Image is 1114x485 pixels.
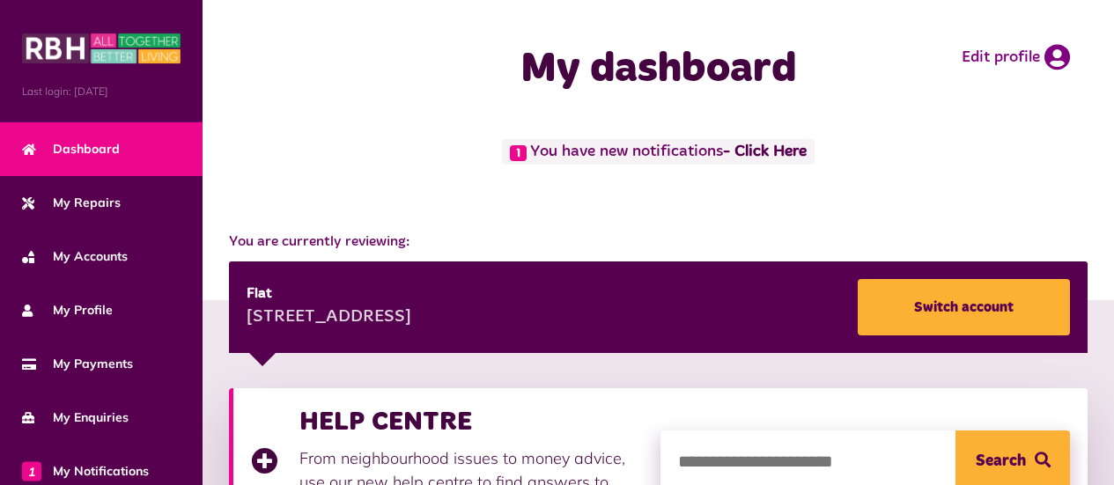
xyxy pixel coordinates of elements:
span: My Accounts [22,247,128,266]
span: 1 [510,145,527,161]
span: My Payments [22,355,133,373]
span: My Profile [22,301,113,320]
span: My Notifications [22,462,149,481]
span: Dashboard [22,140,120,158]
a: Edit profile [962,44,1070,70]
span: My Repairs [22,194,121,212]
h3: HELP CENTRE [299,406,643,437]
span: You have new notifications [502,139,815,165]
a: - Click Here [723,144,807,160]
span: Last login: [DATE] [22,84,181,99]
img: MyRBH [22,31,181,66]
a: Switch account [858,279,1070,335]
span: You are currently reviewing: [229,231,1088,253]
h1: My dashboard [448,44,869,95]
div: [STREET_ADDRESS] [247,305,411,331]
span: My Enquiries [22,408,129,427]
div: Flat [247,283,411,305]
span: 1 [22,461,41,481]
